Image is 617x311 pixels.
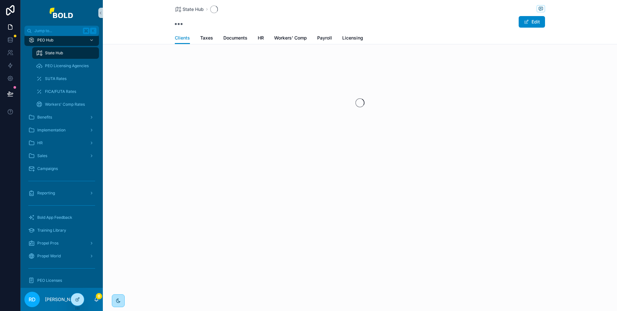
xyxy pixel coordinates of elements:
a: PEO Hub [24,34,99,46]
span: Clients [175,35,190,41]
span: FICA/FUTA Rates [45,89,76,94]
a: Workers' Comp Rates [32,99,99,110]
span: PEO Licenses [37,278,62,283]
a: Sales [24,150,99,162]
span: Campaigns [37,166,58,171]
span: Training Library [37,228,66,233]
p: [PERSON_NAME] [45,296,82,303]
a: PEO Licenses [24,275,99,286]
span: Payroll [317,35,332,41]
a: Payroll [317,32,332,45]
a: Campaigns [24,163,99,174]
a: Clients [175,32,190,44]
a: Training Library [24,225,99,236]
a: Documents [223,32,247,45]
span: Licensing [342,35,363,41]
a: SUTA Rates [32,73,99,84]
span: State Hub [45,50,63,56]
span: Reporting [37,191,55,196]
div: scrollable content [21,36,103,288]
span: Jump to... [34,28,80,33]
a: FICA/FUTA Rates [32,86,99,97]
a: Workers' Comp [274,32,307,45]
button: Jump to...K [24,26,99,36]
a: HR [258,32,264,45]
a: Propel World [24,250,99,262]
span: Workers' Comp [274,35,307,41]
span: State Hub [183,6,204,13]
span: HR [258,35,264,41]
span: Propel Pros [37,241,58,246]
span: RD [29,296,36,303]
a: HR [24,137,99,149]
span: PEO Hub [37,38,53,43]
span: Bold App Feedback [37,215,72,220]
span: Workers' Comp Rates [45,102,85,107]
a: State Hub [32,47,99,59]
span: Benefits [37,115,52,120]
span: 0 [96,293,102,299]
span: Sales [37,153,47,158]
span: HR [37,140,43,146]
a: Benefits [24,111,99,123]
a: Implementation [24,124,99,136]
span: SUTA Rates [45,76,67,81]
span: K [91,28,96,33]
a: Reporting [24,187,99,199]
a: State Hub [175,6,204,13]
span: Documents [223,35,247,41]
a: Propel Pros [24,237,99,249]
a: PEO Licensing Agencies [32,60,99,72]
span: Implementation [37,128,66,133]
a: Bold App Feedback [24,212,99,223]
button: Edit [519,16,545,28]
span: Propel World [37,253,61,259]
img: App logo [49,8,74,18]
span: Taxes [200,35,213,41]
span: PEO Licensing Agencies [45,63,89,68]
a: Taxes [200,32,213,45]
a: Licensing [342,32,363,45]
